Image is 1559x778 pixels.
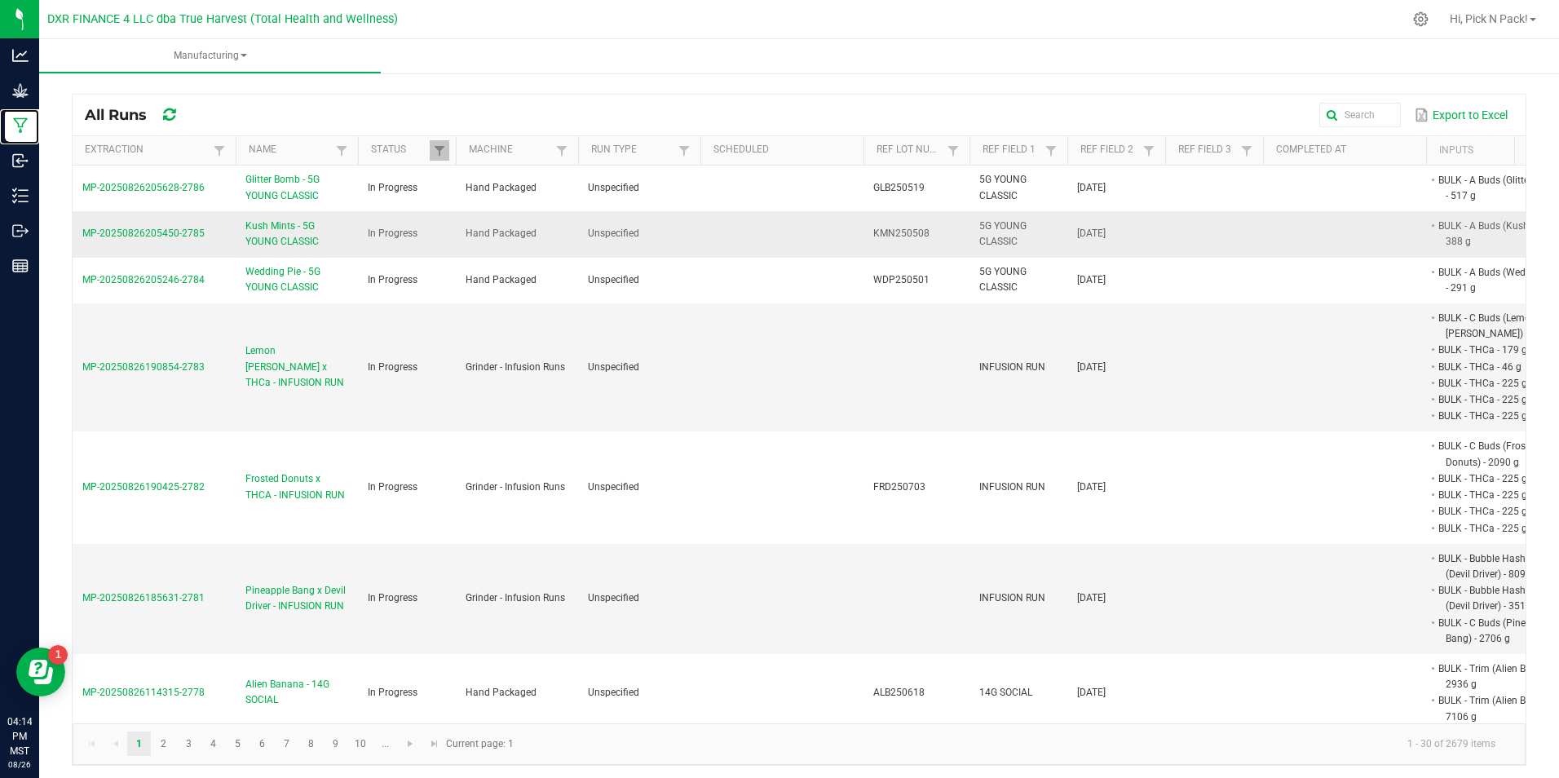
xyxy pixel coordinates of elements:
span: Hand Packaged [466,182,537,193]
div: Manage settings [1411,11,1431,27]
a: Filter [674,140,694,161]
a: ScheduledSortable [713,144,857,157]
a: Filter [430,140,449,161]
a: Page 5 [226,732,250,756]
span: Grinder - Infusion Runs [466,361,565,373]
span: [DATE] [1077,687,1106,698]
span: Unspecified [588,274,639,285]
kendo-pager: Current page: 1 [73,723,1526,765]
span: In Progress [368,182,417,193]
a: Run TypeSortable [591,144,674,157]
inline-svg: Analytics [12,47,29,64]
span: MP-20250826190854-2783 [82,361,205,373]
kendo-pager-info: 1 - 30 of 2679 items [523,731,1508,758]
span: Pineapple Bang x Devil Driver - INFUSION RUN [245,583,348,614]
a: NameSortable [249,144,331,157]
span: GLB250519 [873,182,925,193]
p: 08/26 [7,758,32,771]
a: Page 4 [201,732,225,756]
inline-svg: Manufacturing [12,117,29,134]
div: All Runs [85,101,204,129]
a: Filter [210,140,229,161]
span: In Progress [368,361,417,373]
a: Filter [1237,140,1256,161]
span: MP-20250826185631-2781 [82,592,205,603]
span: Hand Packaged [466,687,537,698]
span: Hi, Pick N Pack! [1450,12,1528,25]
span: INFUSION RUN [979,592,1045,603]
span: Unspecified [588,182,639,193]
span: Hand Packaged [466,274,537,285]
span: Grinder - Infusion Runs [466,592,565,603]
span: [DATE] [1077,274,1106,285]
span: Frosted Donuts x THCA - INFUSION RUN [245,471,348,502]
a: Page 2 [152,732,175,756]
a: Completed AtSortable [1276,144,1420,157]
span: Go to the next page [404,737,417,750]
a: Ref Field 2Sortable [1080,144,1138,157]
span: [DATE] [1077,481,1106,493]
span: Wedding Pie - 5G YOUNG CLASSIC [245,264,348,295]
span: [DATE] [1077,361,1106,373]
a: Ref Lot NumberSortable [877,144,943,157]
a: StatusSortable [371,144,429,157]
a: Page 8 [299,732,323,756]
span: 5G YOUNG CLASSIC [979,220,1027,247]
inline-svg: Outbound [12,223,29,239]
a: Page 1 [127,732,151,756]
span: 5G YOUNG CLASSIC [979,266,1027,293]
a: Ref Field 1Sortable [983,144,1040,157]
inline-svg: Inbound [12,153,29,169]
a: Filter [552,140,572,161]
span: WDP250501 [873,274,930,285]
a: Page 6 [250,732,274,756]
button: Export to Excel [1411,101,1512,129]
a: Ref Field 3Sortable [1178,144,1236,157]
a: Filter [1041,140,1061,161]
span: Unspecified [588,228,639,239]
a: MachineSortable [469,144,551,157]
span: FRD250703 [873,481,925,493]
span: Kush Mints - 5G YOUNG CLASSIC [245,219,348,250]
a: Page 10 [349,732,373,756]
inline-svg: Reports [12,258,29,274]
a: Page 3 [177,732,201,756]
span: Glitter Bomb - 5G YOUNG CLASSIC [245,172,348,203]
span: DXR FINANCE 4 LLC dba True Harvest (Total Health and Wellness) [47,12,398,26]
a: Filter [943,140,963,161]
a: Page 9 [324,732,347,756]
span: ALB250618 [873,687,925,698]
span: [DATE] [1077,228,1106,239]
span: INFUSION RUN [979,361,1045,373]
input: Search [1319,103,1401,127]
span: MP-20250826190425-2782 [82,481,205,493]
span: INFUSION RUN [979,481,1045,493]
iframe: Resource center unread badge [48,645,68,665]
span: Manufacturing [39,49,381,63]
span: Lemon [PERSON_NAME] x THCa - INFUSION RUN [245,343,348,391]
a: Filter [332,140,351,161]
span: 5G YOUNG CLASSIC [979,174,1027,201]
inline-svg: Inventory [12,188,29,204]
a: Filter [1139,140,1159,161]
span: Unspecified [588,687,639,698]
a: Page 7 [275,732,298,756]
span: Unspecified [588,481,639,493]
span: Hand Packaged [466,228,537,239]
span: In Progress [368,274,417,285]
a: Go to the last page [422,732,446,756]
span: MP-20250826114315-2778 [82,687,205,698]
span: KMN250508 [873,228,930,239]
span: In Progress [368,687,417,698]
span: Grinder - Infusion Runs [466,481,565,493]
span: Unspecified [588,361,639,373]
span: MP-20250826205628-2786 [82,182,205,193]
a: ExtractionSortable [85,144,209,157]
span: MP-20250826205450-2785 [82,228,205,239]
span: Unspecified [588,592,639,603]
span: [DATE] [1077,592,1106,603]
inline-svg: Grow [12,82,29,99]
span: In Progress [368,228,417,239]
span: Alien Banana - 14G SOCIAL [245,677,348,708]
